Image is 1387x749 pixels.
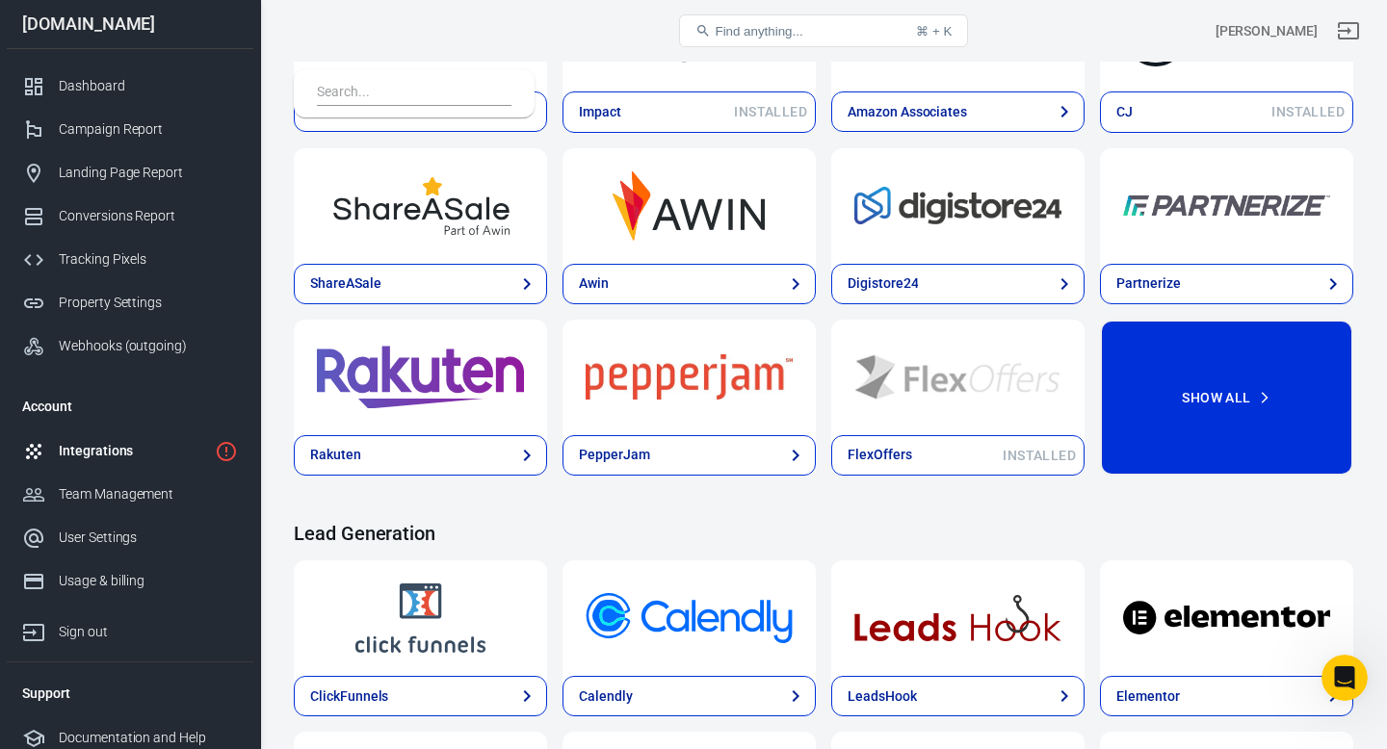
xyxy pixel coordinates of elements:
[1271,100,1345,124] span: Installed
[317,343,524,412] img: Rakuten
[1100,320,1353,477] button: Show All
[579,686,633,707] div: Calendly
[831,560,1085,676] a: LeadsHook
[294,435,547,476] a: Rakuten
[715,24,802,39] span: Find anything...
[59,441,207,461] div: Integrations
[7,429,253,473] a: Integrations
[586,343,793,412] img: PepperJam
[294,91,547,132] a: ClickBank
[563,264,816,304] a: Awin
[1116,686,1180,707] div: Elementor
[679,14,968,47] button: Find anything...⌘ + K
[7,15,253,33] div: [DOMAIN_NAME]
[1216,21,1318,41] div: Account id: UQweojfB
[1100,676,1353,716] a: Elementor
[294,560,547,676] a: ClickFunnels
[563,320,816,435] a: PepperJam
[59,528,238,548] div: User Settings
[848,445,912,465] div: FlexOffers
[59,206,238,226] div: Conversions Report
[7,516,253,559] a: User Settings
[7,108,253,151] a: Campaign Report
[59,76,238,96] div: Dashboard
[831,148,1085,264] a: Digistore24
[579,273,609,294] div: Awin
[1100,91,1353,133] a: CJInstalled
[579,445,650,465] div: PepperJam
[563,91,816,133] a: ImpactInstalled
[831,264,1085,304] a: Digistore24
[59,163,238,183] div: Landing Page Report
[848,686,917,707] div: LeadsHook
[317,583,524,653] img: ClickFunnels
[916,24,952,39] div: ⌘ + K
[294,522,1353,545] h4: Lead Generation
[1100,560,1353,676] a: Elementor
[854,343,1061,412] img: FlexOffers
[294,264,547,304] a: ShareASale
[310,273,381,294] div: ShareASale
[1325,8,1372,54] a: Sign out
[294,148,547,264] a: ShareASale
[294,320,547,435] a: Rakuten
[7,473,253,516] a: Team Management
[848,273,918,294] div: Digistore24
[854,583,1061,653] img: LeadsHook
[734,100,807,124] span: Installed
[831,435,1085,477] a: FlexOffersInstalled
[7,151,253,194] a: Landing Page Report
[831,91,1085,132] a: Amazon Associates
[1116,273,1181,294] div: Partnerize
[7,194,253,238] a: Conversions Report
[59,336,238,356] div: Webhooks (outgoing)
[854,171,1061,241] img: Digistore24
[1003,444,1076,468] span: Installed
[59,728,238,748] div: Documentation and Help
[1322,655,1368,701] iframe: Intercom live chat
[7,383,253,429] li: Account
[7,281,253,324] a: Property Settings
[317,81,504,106] input: Search...
[586,171,793,241] img: Awin
[317,171,524,241] img: ShareASale
[563,435,816,476] a: PepperJam
[563,148,816,264] a: Awin
[1116,102,1133,122] div: CJ
[586,583,793,653] img: Calendly
[59,119,238,140] div: Campaign Report
[579,102,621,122] div: Impact
[59,293,238,313] div: Property Settings
[1123,171,1330,241] img: Partnerize
[7,603,253,654] a: Sign out
[294,676,547,716] a: ClickFunnels
[563,560,816,676] a: Calendly
[831,676,1085,716] a: LeadsHook
[848,102,967,122] div: Amazon Associates
[59,484,238,504] div: Team Management
[310,445,361,465] div: Rakuten
[563,676,816,716] a: Calendly
[215,440,238,463] svg: 2 networks not verified yet
[7,670,253,716] li: Support
[1123,583,1330,653] img: Elementor
[7,559,253,603] a: Usage & billing
[831,320,1085,435] a: FlexOffers
[1100,148,1353,264] a: Partnerize
[1100,264,1353,304] a: Partnerize
[59,249,238,270] div: Tracking Pixels
[59,571,238,591] div: Usage & billing
[310,686,388,707] div: ClickFunnels
[7,238,253,281] a: Tracking Pixels
[7,324,253,368] a: Webhooks (outgoing)
[59,622,238,642] div: Sign out
[7,65,253,108] a: Dashboard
